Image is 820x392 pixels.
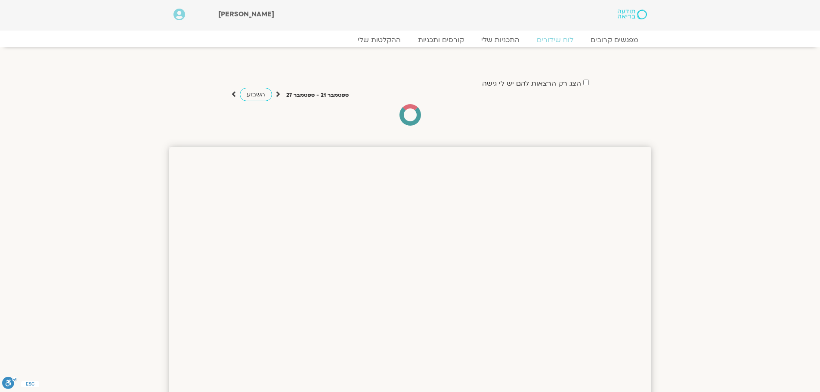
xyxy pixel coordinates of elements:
[218,9,274,19] span: [PERSON_NAME]
[409,36,473,44] a: קורסים ותכניות
[528,36,582,44] a: לוח שידורים
[349,36,409,44] a: ההקלטות שלי
[240,88,272,101] a: השבוע
[173,36,647,44] nav: Menu
[482,80,581,87] label: הצג רק הרצאות להם יש לי גישה
[286,91,349,100] p: ספטמבר 21 - ספטמבר 27
[247,90,265,99] span: השבוע
[473,36,528,44] a: התכניות שלי
[582,36,647,44] a: מפגשים קרובים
